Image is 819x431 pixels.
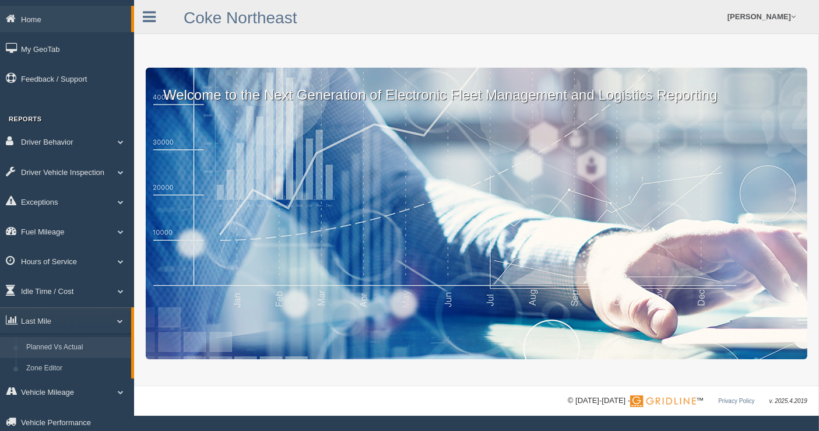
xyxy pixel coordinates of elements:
div: © [DATE]-[DATE] - ™ [568,395,807,407]
a: Privacy Policy [718,398,754,404]
a: Coke Northeast [184,9,297,27]
span: v. 2025.4.2019 [769,398,807,404]
a: Planned Vs Actual [21,337,131,358]
a: Zone Editor [21,358,131,379]
p: Welcome to the Next Generation of Electronic Fleet Management and Logistics Reporting [146,68,807,105]
img: Gridline [630,395,696,407]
